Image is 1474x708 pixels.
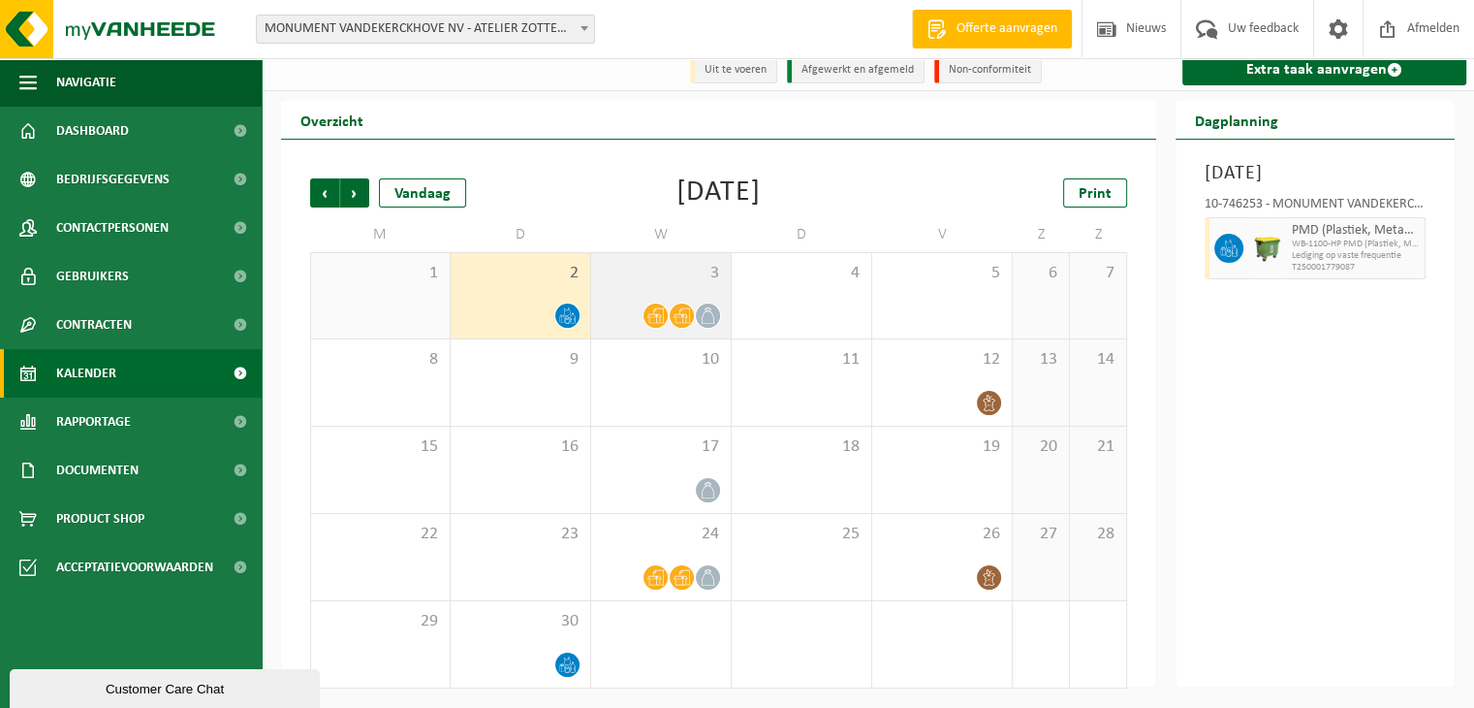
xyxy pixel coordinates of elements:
[321,349,440,370] span: 8
[1205,198,1426,217] div: 10-746253 - MONUMENT VANDEKERCKHOVE NV - ATELIER ZOTTEGEM - ZOTTEGEM
[882,436,1002,458] span: 19
[1080,436,1116,458] span: 21
[601,263,721,284] span: 3
[56,349,116,398] span: Kalender
[321,263,440,284] span: 1
[1022,524,1059,545] span: 27
[732,217,872,252] td: D
[281,101,383,139] h2: Overzicht
[310,178,339,208] span: Vorige
[56,155,170,204] span: Bedrijfsgegevens
[1022,349,1059,370] span: 13
[1070,217,1127,252] td: Z
[1080,349,1116,370] span: 14
[1013,217,1070,252] td: Z
[340,178,369,208] span: Volgende
[1205,159,1426,188] h3: [DATE]
[1292,239,1420,250] span: WB-1100-HP PMD (Plastiek, Metaal, Drankkartons) (bedrijven)
[787,57,925,83] li: Afgewerkt en afgemeld
[460,349,580,370] span: 9
[1079,186,1112,202] span: Print
[1253,234,1282,263] img: WB-1100-HPE-GN-50
[56,398,131,446] span: Rapportage
[1063,178,1127,208] a: Print
[952,19,1062,39] span: Offerte aanvragen
[676,178,761,208] div: [DATE]
[882,263,1002,284] span: 5
[379,178,466,208] div: Vandaag
[1080,524,1116,545] span: 28
[451,217,591,252] td: D
[10,665,324,708] iframe: chat widget
[56,58,116,107] span: Navigatie
[56,543,213,592] span: Acceptatievoorwaarden
[872,217,1013,252] td: V
[1176,101,1298,139] h2: Dagplanning
[591,217,732,252] td: W
[1080,263,1116,284] span: 7
[601,349,721,370] span: 10
[601,436,721,458] span: 17
[1022,263,1059,284] span: 6
[56,204,169,252] span: Contactpersonen
[310,217,451,252] td: M
[741,349,862,370] span: 11
[1292,262,1420,274] span: T250001779087
[934,57,1042,83] li: Non-conformiteit
[56,107,129,155] span: Dashboard
[56,446,139,495] span: Documenten
[741,436,862,458] span: 18
[321,436,440,458] span: 15
[1292,223,1420,239] span: PMD (Plastiek, Metaal, Drankkartons) (bedrijven)
[1182,54,1466,85] a: Extra taak aanvragen
[882,524,1002,545] span: 26
[460,611,580,632] span: 30
[882,349,1002,370] span: 12
[321,611,440,632] span: 29
[56,495,144,543] span: Product Shop
[256,15,595,44] span: MONUMENT VANDEKERCKHOVE NV - ATELIER ZOTTEGEM - ZOTTEGEM
[321,524,440,545] span: 22
[741,524,862,545] span: 25
[56,252,129,301] span: Gebruikers
[257,16,594,43] span: MONUMENT VANDEKERCKHOVE NV - ATELIER ZOTTEGEM - ZOTTEGEM
[690,57,777,83] li: Uit te voeren
[460,263,580,284] span: 2
[56,301,132,349] span: Contracten
[460,436,580,458] span: 16
[1022,436,1059,458] span: 20
[460,524,580,545] span: 23
[912,10,1072,48] a: Offerte aanvragen
[1292,250,1420,262] span: Lediging op vaste frequentie
[601,524,721,545] span: 24
[741,263,862,284] span: 4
